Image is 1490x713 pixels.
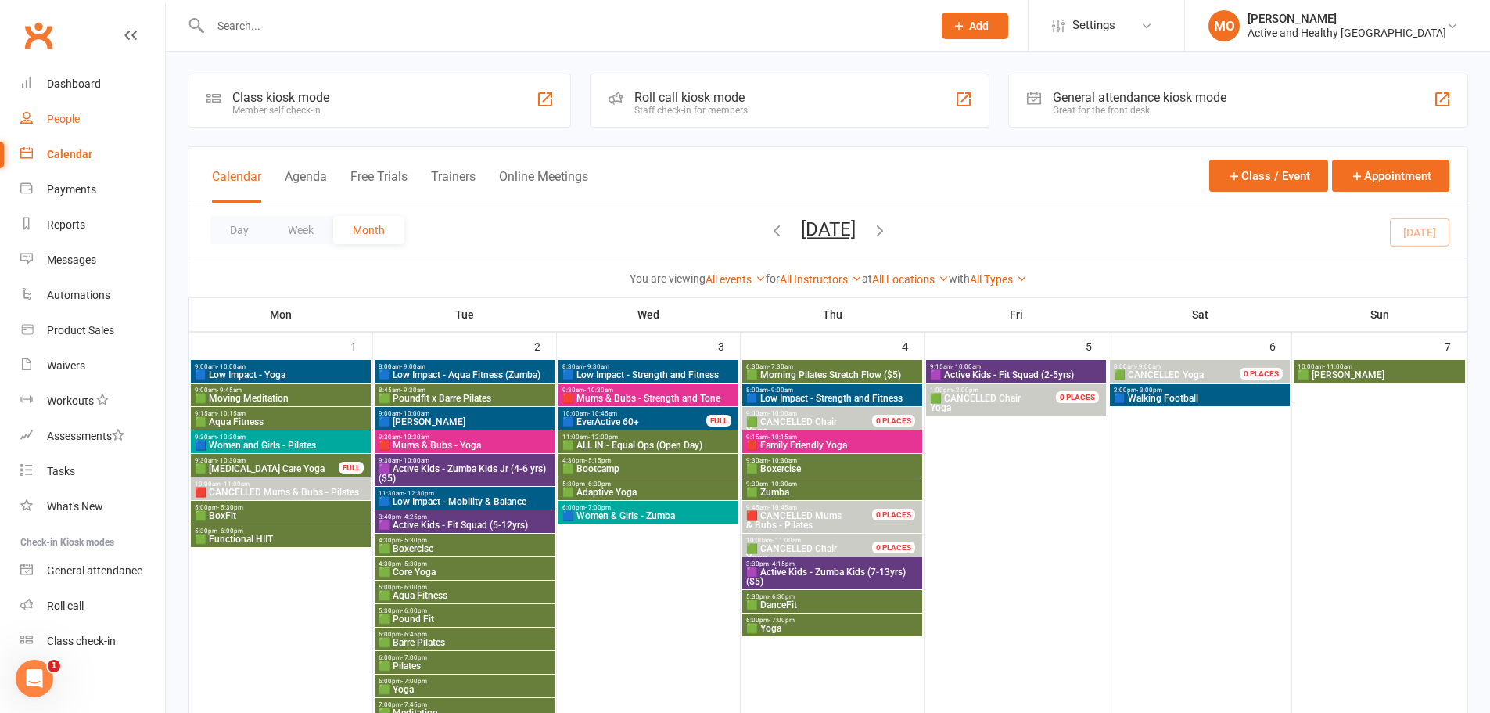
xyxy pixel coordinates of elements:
[373,298,557,331] th: Tue
[194,410,368,417] span: 9:15am
[925,298,1108,331] th: Fri
[872,415,915,427] div: 0 PLACES
[1209,160,1328,192] button: Class / Event
[401,560,427,567] span: - 5:30pm
[745,488,919,497] span: 🟩 Zumba
[768,434,797,441] span: - 10:15am
[194,488,368,497] span: 🟥 CANCELLED Mums & Bubs - Pilates
[1056,391,1099,403] div: 0 PLACES
[930,393,1021,404] span: 🟩 CANCELLED Chair
[745,511,891,530] span: & Bubs - Pilates
[47,77,101,90] div: Dashboard
[745,363,919,370] span: 6:30am
[745,370,919,380] span: 🟩 Morning Pilates Stretch Flow ($5)
[16,660,53,697] iframe: Intercom live chat
[378,701,551,708] span: 7:00pm
[745,567,919,586] span: 🟪 Active Kids - Zumba Kids (7-13yrs) ($5)
[780,273,862,286] a: All Instructors
[768,504,797,511] span: - 10:45am
[1297,363,1462,370] span: 10:00am
[333,216,404,244] button: Month
[378,490,551,497] span: 11:30am
[217,410,246,417] span: - 10:15am
[20,207,165,243] a: Reports
[378,591,551,600] span: 🟩 Aqua Fitness
[1136,387,1162,394] span: - 3:00pm
[378,661,551,671] span: 🟩 Pilates
[970,273,1027,286] a: All Types
[212,169,261,203] button: Calendar
[194,417,368,427] span: 🟩 Aqua Fitness
[401,678,427,685] span: - 7:00pm
[562,504,735,511] span: 6:00pm
[401,537,427,544] span: - 5:30pm
[194,464,339,474] span: 🟩 [MEDICAL_DATA] Care Yoga
[378,441,551,450] span: 🟥 Mums & Bubs - Yoga
[194,441,368,450] span: 🟦 Women and Girls - Pilates
[378,614,551,624] span: 🟩 Pound Fit
[1113,387,1287,394] span: 2:00pm
[217,504,243,511] span: - 5:30pm
[769,617,795,624] span: - 7:00pm
[1114,369,1204,380] span: 🟩 CANCELLED Yoga
[1248,12,1446,26] div: [PERSON_NAME]
[585,504,611,511] span: - 7:00pm
[378,394,551,403] span: 🟩 Poundfit x Barre Pilates
[584,363,609,370] span: - 9:30am
[401,654,427,661] span: - 7:00pm
[562,394,735,403] span: 🟥 Mums & Bubs - Strength and Tone
[801,218,856,240] button: [DATE]
[194,535,368,544] span: 🟩 Functional HIIT
[20,172,165,207] a: Payments
[634,90,748,105] div: Roll call kiosk mode
[745,600,919,610] span: 🟩 DanceFit
[499,169,588,203] button: Online Meetings
[47,600,84,612] div: Roll call
[562,464,735,474] span: 🟩 Bootcamp
[47,148,92,160] div: Calendar
[768,457,797,464] span: - 10:30am
[47,218,85,231] div: Reports
[194,504,368,511] span: 5:00pm
[232,90,329,105] div: Class kiosk mode
[929,394,1075,412] span: Yoga
[745,387,919,394] span: 8:00am
[745,410,891,417] span: 9:00am
[1113,363,1258,370] span: 8:00am
[19,16,58,55] a: Clubworx
[584,387,613,394] span: - 10:30am
[772,537,801,544] span: - 11:00am
[562,488,735,497] span: 🟩 Adaptive Yoga
[766,272,780,285] strong: for
[194,370,368,380] span: 🟦 Low Impact - Yoga
[378,685,551,694] span: 🟩 Yoga
[20,243,165,278] a: Messages
[1269,333,1291,358] div: 6
[378,513,551,520] span: 3:40pm
[745,434,919,441] span: 9:15am
[557,298,741,331] th: Wed
[401,607,427,614] span: - 6:00pm
[47,183,96,196] div: Payments
[718,333,740,358] div: 3
[902,333,924,358] div: 4
[745,457,919,464] span: 9:30am
[217,434,246,441] span: - 10:30am
[378,363,551,370] span: 8:00am
[929,370,1103,380] span: 🟪 Active Kids - Fit Squad (2-5yrs)
[745,441,919,450] span: 🟥 Family Friendly Yoga
[1323,363,1352,370] span: - 11:00am
[768,481,797,488] span: - 10:30am
[378,537,551,544] span: 4:30pm
[20,589,165,624] a: Roll call
[562,481,735,488] span: 5:30pm
[378,497,551,506] span: 🟦 Low Impact - Mobility & Balance
[400,410,429,417] span: - 10:00am
[634,105,748,116] div: Staff check-in for members
[1248,26,1446,40] div: Active and Healthy [GEOGRAPHIC_DATA]
[400,387,425,394] span: - 9:30am
[378,678,551,685] span: 6:00pm
[1113,394,1287,403] span: 🟦 Walking Football
[745,593,919,600] span: 5:30pm
[47,394,94,407] div: Workouts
